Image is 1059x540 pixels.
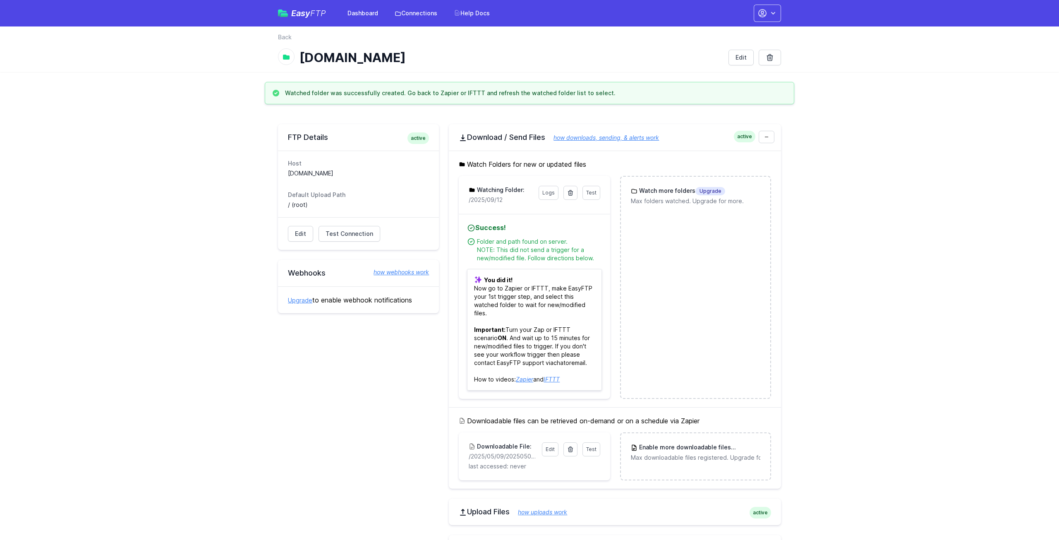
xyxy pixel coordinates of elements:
[475,442,532,451] h3: Downloadable File:
[545,134,659,141] a: how downloads, sending, & alerts work
[288,268,429,278] h2: Webhooks
[582,186,600,200] a: Test
[288,132,429,142] h2: FTP Details
[637,187,725,195] h3: Watch more folders
[288,159,429,168] dt: Host
[285,89,616,97] h3: Watched folder was successfully created. Go back to Zapier or IFTTT and refresh the watched folde...
[469,196,533,204] p: /2025/09/12
[516,376,533,383] a: Zapier
[553,359,565,366] a: chat
[365,268,429,276] a: how webhooks work
[469,452,537,461] p: /2025/05/09/20250509171559_inbound_0422652309_0756011820.mp3
[278,286,439,313] div: to enable webhook notifications
[310,8,326,18] span: FTP
[288,226,313,242] a: Edit
[467,269,601,391] p: Now go to Zapier or IFTTT, make EasyFTP your 1st trigger step, and select this watched folder to ...
[278,9,326,17] a: EasyFTP
[510,509,567,516] a: how uploads work
[319,226,380,242] a: Test Connection
[539,186,558,200] a: Logs
[459,159,771,169] h5: Watch Folders for new or updated files
[728,50,754,65] a: Edit
[586,446,597,452] span: Test
[467,223,601,233] h4: Success!
[582,442,600,456] a: Test
[731,444,761,452] span: Upgrade
[475,186,525,194] h3: Watching Folder:
[449,6,495,21] a: Help Docs
[288,169,429,178] dd: [DOMAIN_NAME]
[278,10,288,17] img: easyftp_logo.png
[621,177,770,215] a: Watch more foldersUpgrade Max folders watched. Upgrade for more.
[498,334,506,341] b: ON
[637,443,760,452] h3: Enable more downloadable files
[343,6,383,21] a: Dashboard
[459,416,771,426] h5: Downloadable files can be retrieved on-demand or on a schedule via Zapier
[278,33,781,46] nav: Breadcrumb
[469,462,600,470] p: last accessed: never
[750,507,771,518] span: active
[586,190,597,196] span: Test
[299,50,722,65] h1: [DOMAIN_NAME]
[326,230,373,238] span: Test Connection
[631,197,760,205] p: Max folders watched. Upgrade for more.
[459,507,771,517] h2: Upload Files
[278,33,292,41] a: Back
[484,276,513,283] b: You did it!
[695,187,725,195] span: Upgrade
[459,132,771,142] h2: Download / Send Files
[390,6,442,21] a: Connections
[477,238,601,262] div: Folder and path found on server. NOTE: This did not send a trigger for a new/modified file. Follo...
[288,297,312,304] a: Upgrade
[621,433,770,472] a: Enable more downloadable filesUpgrade Max downloadable files registered. Upgrade for more.
[288,191,429,199] dt: Default Upload Path
[288,201,429,209] dd: / (root)
[631,454,760,462] p: Max downloadable files registered. Upgrade for more.
[474,326,506,333] b: Important:
[542,442,558,456] a: Edit
[291,9,326,17] span: Easy
[544,376,560,383] a: IFTTT
[407,132,429,144] span: active
[571,359,585,366] a: email
[734,131,755,142] span: active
